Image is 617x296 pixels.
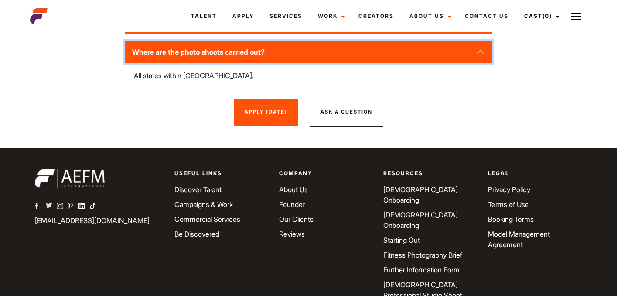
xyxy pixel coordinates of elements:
[383,251,462,259] a: Fitness Photography Brief
[279,169,373,177] p: Company
[89,201,100,212] a: AEFM TikTok
[542,13,552,19] span: (0)
[457,4,516,28] a: Contact Us
[174,185,222,194] a: Discover Talent
[488,230,550,249] a: Model Management Agreement
[225,4,262,28] a: Apply
[383,185,458,204] a: [DEMOGRAPHIC_DATA] Onboarding
[35,169,105,188] img: aefm-brand-22-white.png
[46,201,57,212] a: AEFM Twitter
[30,7,48,25] img: cropped-aefm-brand-fav-22-square.png
[174,215,240,224] a: Commercial Services
[310,4,351,28] a: Work
[78,201,89,212] a: AEFM Linkedin
[174,230,219,238] a: Be Discovered
[383,265,460,274] a: Further Information Form
[488,185,530,194] a: Privacy Policy
[234,99,298,126] a: Apply [DATE]
[402,4,457,28] a: About Us
[383,236,420,244] a: Starting Out
[383,210,458,230] a: [DEMOGRAPHIC_DATA] Onboarding
[310,99,383,127] button: Ask A Question
[35,201,46,212] a: AEFM Facebook
[571,11,581,22] img: Burger icon
[488,215,534,224] a: Booking Terms
[351,4,402,28] a: Creators
[125,41,492,63] button: Where are the photo shoots carried out?
[35,216,150,225] a: [EMAIL_ADDRESS][DOMAIN_NAME]
[68,201,78,212] a: AEFM Pinterest
[488,169,582,177] p: Legal
[174,200,233,209] a: Campaigns & Work
[279,185,308,194] a: About Us
[279,200,305,209] a: Founder
[134,70,484,81] p: All states within [GEOGRAPHIC_DATA].
[183,4,225,28] a: Talent
[488,200,529,209] a: Terms of Use
[262,4,310,28] a: Services
[279,230,305,238] a: Reviews
[174,169,269,177] p: Useful Links
[279,215,314,224] a: Our Clients
[383,169,477,177] p: Resources
[57,201,68,212] a: AEFM Instagram
[516,4,565,28] a: Cast(0)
